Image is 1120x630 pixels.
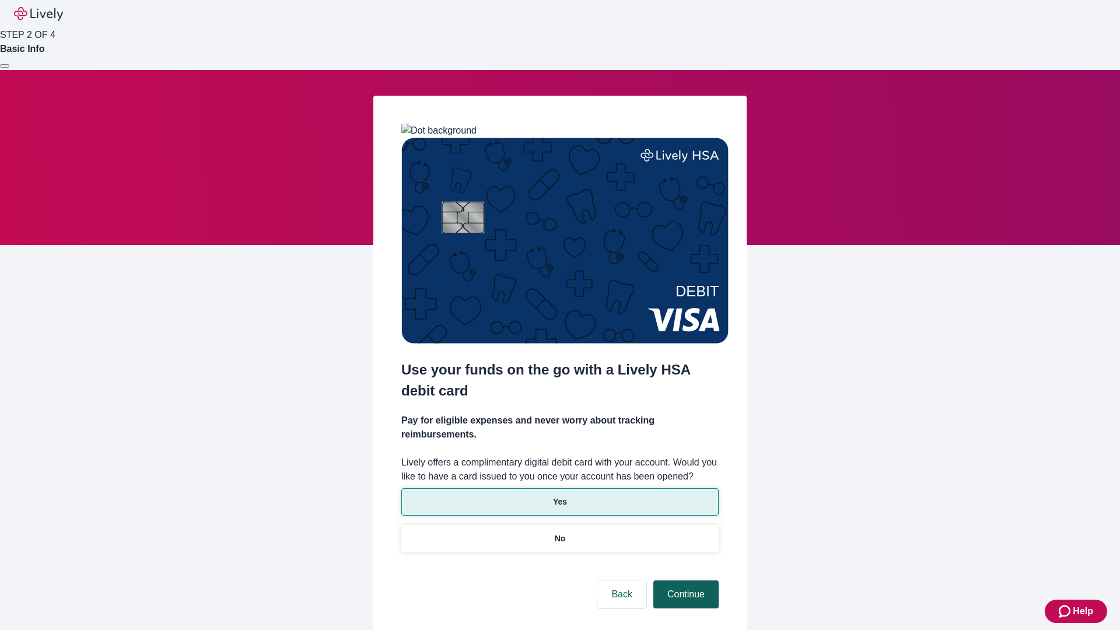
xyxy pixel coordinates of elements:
[401,359,719,401] h2: Use your funds on the go with a Lively HSA debit card
[1073,604,1093,618] span: Help
[555,533,566,545] p: No
[1045,600,1107,623] button: Zendesk support iconHelp
[401,414,719,442] h4: Pay for eligible expenses and never worry about tracking reimbursements.
[1059,604,1073,618] svg: Zendesk support icon
[401,456,719,484] label: Lively offers a complimentary digital debit card with your account. Would you like to have a card...
[401,138,729,344] img: Debit card
[553,496,567,508] p: Yes
[401,488,719,516] button: Yes
[401,525,719,552] button: No
[597,580,646,608] button: Back
[653,580,719,608] button: Continue
[14,7,63,21] img: Lively
[401,124,477,138] img: Dot background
